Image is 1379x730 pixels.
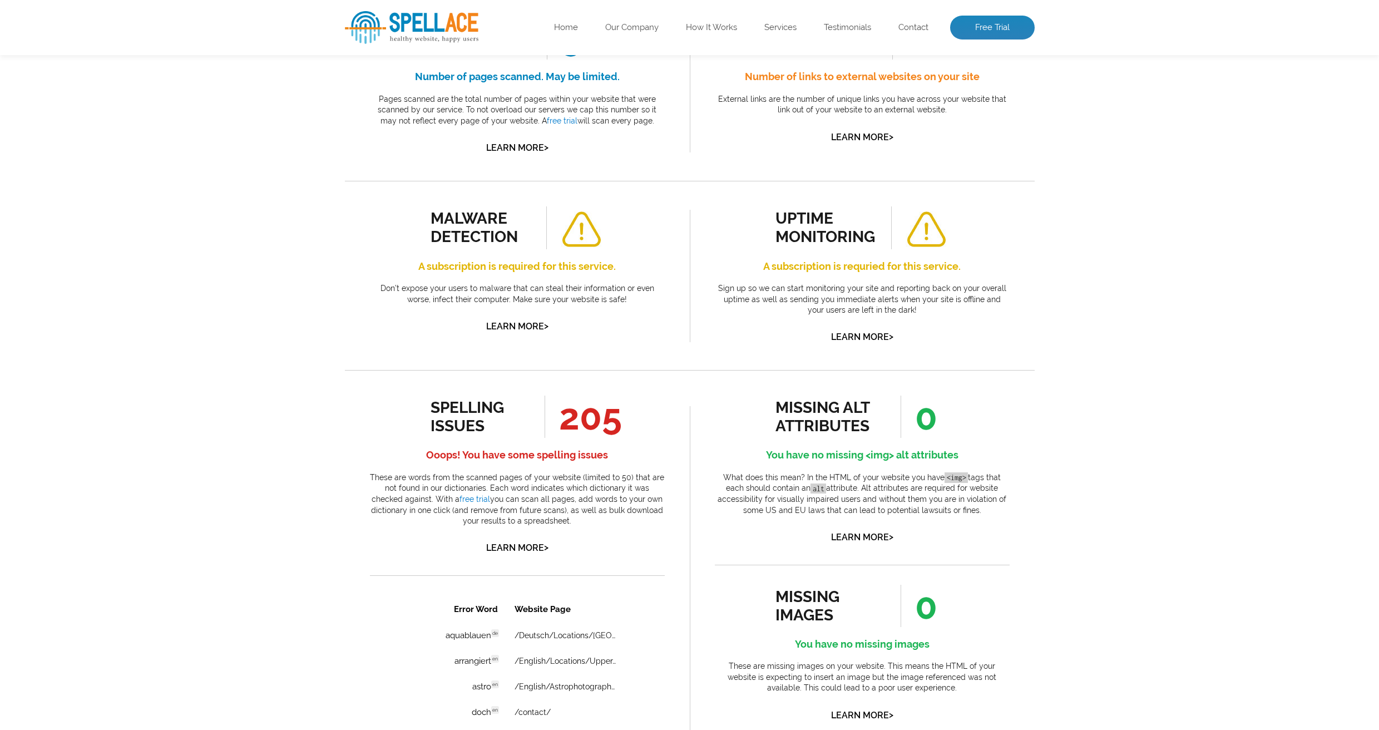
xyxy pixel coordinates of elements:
span: > [889,129,893,145]
p: Don’t expose your users to malware that can steal their information or even worse, infect their c... [370,283,665,305]
a: 5 [131,310,141,322]
td: astro [29,79,136,103]
th: Website Page [137,1,266,27]
span: en [121,111,129,119]
p: These are words from the scanned pages of your website (limited to 50) that are not found in our ... [370,472,665,527]
code: alt [810,484,826,494]
span: en [121,136,129,144]
span: > [889,329,893,344]
span: > [544,140,548,155]
code: <img> [945,472,968,483]
div: missing images [775,588,876,624]
span: en [121,85,129,93]
img: SpellAce [345,11,478,44]
a: 6 [148,310,158,322]
h4: Ooops! You have some spelling issues [370,446,665,464]
span: en [121,264,129,272]
a: /contact/ [145,112,181,121]
a: Free Trial [950,16,1035,40]
img: alert [906,211,947,248]
span: en [121,239,129,246]
a: Learn More> [486,542,548,553]
a: Our Company [605,22,659,33]
a: How It Works [686,22,737,33]
td: doch [29,105,136,129]
a: /Deutsch/Locations/[GEOGRAPHIC_DATA]/ [145,189,248,198]
a: /English/Locations/Upper-[GEOGRAPHIC_DATA]-Baroque/ [145,61,248,70]
a: free trial [459,495,490,504]
h4: Number of links to external websites on your site [715,68,1010,86]
a: /English/Locations/[GEOGRAPHIC_DATA]/ [145,215,248,224]
div: uptime monitoring [775,209,876,246]
img: alert [561,211,602,248]
a: Learn More> [831,132,893,142]
span: > [889,529,893,545]
a: Learn More> [831,710,893,721]
td: levadas [29,207,136,231]
a: 2 [82,310,92,322]
a: Services [764,22,797,33]
a: 3 [98,310,108,322]
h4: You have no missing <img> alt attributes [715,446,1010,464]
a: /contact/ [145,240,181,249]
span: de [112,162,120,170]
p: External links are the number of unique links you have across your website that link out of your ... [715,94,1010,116]
a: free trial [547,116,577,125]
td: gletscherbedeckten [29,181,136,206]
a: 8 [181,310,191,322]
a: 10 [214,310,228,322]
span: > [544,540,548,555]
p: Pages scanned are the total number of pages within your website that were scanned by our service.... [370,94,665,127]
h4: Number of pages scanned. May be limited. [370,68,665,86]
span: 205 [545,396,622,438]
span: 0 [901,396,937,438]
td: einfach [29,130,136,155]
a: Contact [898,22,928,33]
td: nimm [29,233,136,257]
div: spelling issues [431,398,531,435]
a: Learn More> [486,142,548,153]
td: aquablauen [29,28,136,52]
span: de [121,34,129,42]
p: What does this mean? In the HTML of your website you have tags that each should contain an attrib... [715,472,1010,516]
div: missing alt attributes [775,398,876,435]
td: und [29,258,136,283]
span: de [121,188,129,195]
a: Learn More> [831,332,893,342]
p: These are missing images on your website. This means the HTML of your website is expecting to ins... [715,661,1010,694]
a: /Deutsch/Locations/[GEOGRAPHIC_DATA]-[GEOGRAPHIC_DATA]/ [145,164,248,172]
span: > [544,318,548,334]
h4: A subscription is requried for this service. [715,258,1010,275]
span: 0 [901,585,937,627]
a: /Deutsch/Locations/[GEOGRAPHIC_DATA]/ [145,36,248,45]
a: 9 [197,310,207,322]
a: 4 [115,310,125,322]
span: > [889,707,893,723]
a: Next [235,310,258,322]
a: 1 [66,310,76,322]
a: /contact/ [145,138,181,147]
span: en [121,213,129,221]
th: Error Word [29,1,136,27]
td: arrangiert [29,53,136,78]
a: Home [554,22,578,33]
a: Learn More> [486,321,548,332]
h4: A subscription is required for this service. [370,258,665,275]
div: malware detection [431,209,531,246]
a: 7 [165,310,174,322]
p: Sign up so we can start monitoring your site and reporting back on your overall uptime as well as... [715,283,1010,316]
a: Learn More> [831,532,893,542]
span: en [121,162,129,170]
h4: You have no missing images [715,635,1010,653]
a: /English/Astrophotography/ [145,87,248,96]
td: entsehen [29,156,136,180]
a: /English/Locations/Upper-[GEOGRAPHIC_DATA]-Baroque/ [145,266,248,275]
a: Testimonials [824,22,871,33]
span: en [121,60,129,67]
